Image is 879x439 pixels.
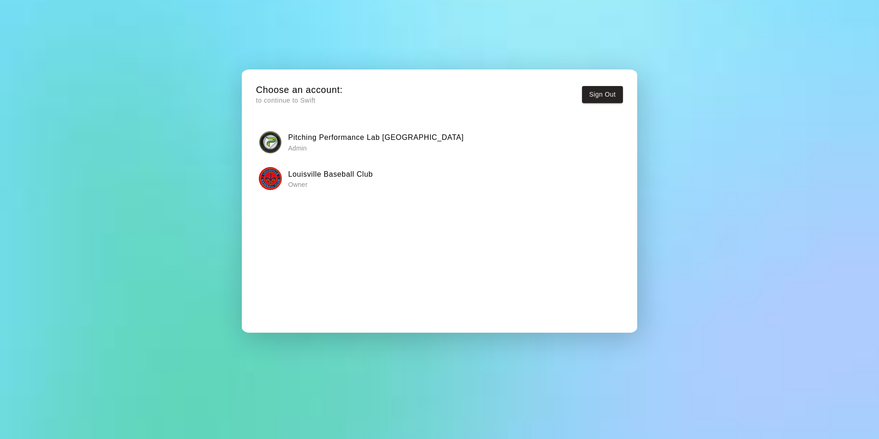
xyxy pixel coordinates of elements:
button: Sign Out [582,86,623,103]
p: Owner [288,180,373,189]
p: to continue to Swift [256,96,343,105]
img: Pitching Performance Lab Louisville [259,131,282,154]
button: Louisville Baseball ClubLouisville Baseball Club Owner [256,164,623,193]
h6: Louisville Baseball Club [288,168,373,180]
p: Admin [288,144,464,153]
h6: Pitching Performance Lab [GEOGRAPHIC_DATA] [288,132,464,144]
button: Pitching Performance Lab LouisvillePitching Performance Lab [GEOGRAPHIC_DATA] Admin [256,127,623,156]
img: Louisville Baseball Club [259,167,282,190]
h5: Choose an account: [256,84,343,96]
